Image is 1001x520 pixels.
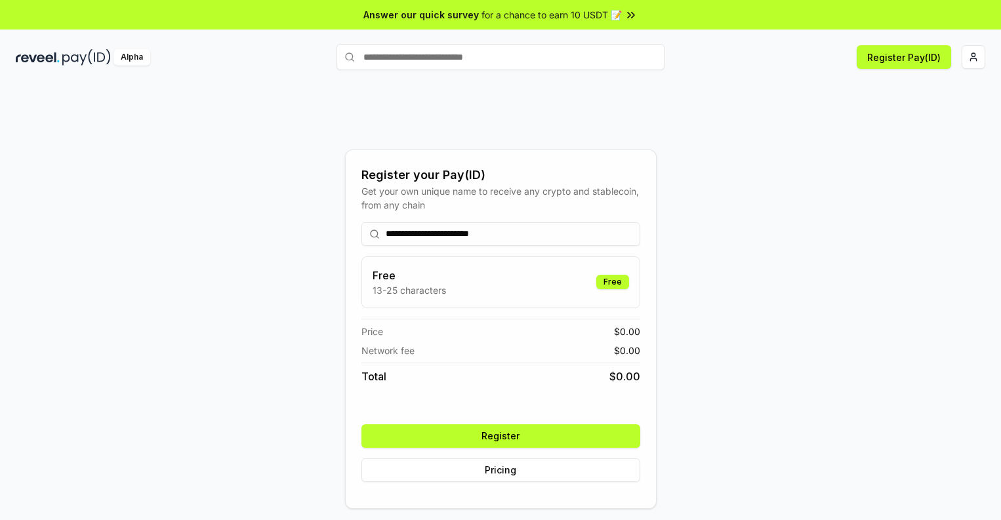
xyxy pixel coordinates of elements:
[614,344,640,357] span: $ 0.00
[596,275,629,289] div: Free
[481,8,622,22] span: for a chance to earn 10 USDT 📝
[361,184,640,212] div: Get your own unique name to receive any crypto and stablecoin, from any chain
[363,8,479,22] span: Answer our quick survey
[609,369,640,384] span: $ 0.00
[361,344,415,357] span: Network fee
[373,268,446,283] h3: Free
[113,49,150,66] div: Alpha
[361,369,386,384] span: Total
[857,45,951,69] button: Register Pay(ID)
[361,166,640,184] div: Register your Pay(ID)
[361,325,383,338] span: Price
[373,283,446,297] p: 13-25 characters
[361,458,640,482] button: Pricing
[16,49,60,66] img: reveel_dark
[361,424,640,448] button: Register
[62,49,111,66] img: pay_id
[614,325,640,338] span: $ 0.00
